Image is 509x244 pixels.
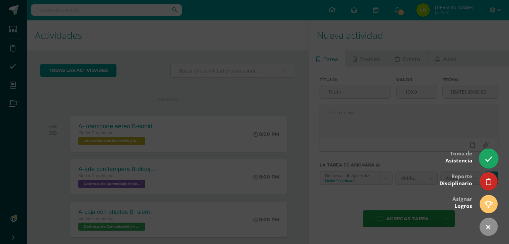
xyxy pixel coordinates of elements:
div: Asignar [452,191,472,213]
div: Toma de [445,146,472,167]
span: Disciplinario [439,180,472,187]
div: Reporte [439,168,472,190]
span: Logros [454,203,472,210]
span: Asistencia [445,157,472,164]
